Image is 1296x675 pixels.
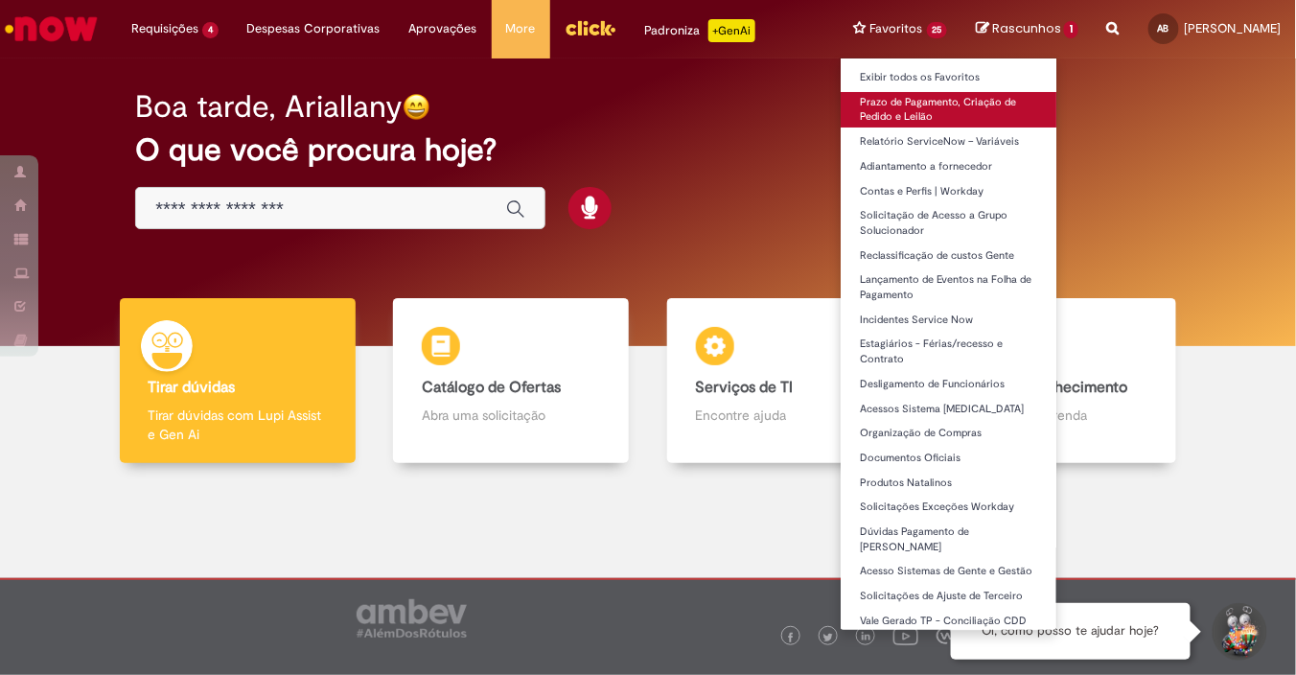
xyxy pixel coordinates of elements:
[696,406,874,425] p: Encontre ajuda
[403,93,430,121] img: happy-face.png
[841,522,1057,557] a: Dúvidas Pagamento de [PERSON_NAME]
[841,497,1057,518] a: Solicitações Exceções Workday
[1064,21,1078,38] span: 1
[422,378,561,397] b: Catálogo de Ofertas
[969,406,1147,425] p: Consulte e aprenda
[862,632,871,643] img: logo_footer_linkedin.png
[506,19,536,38] span: More
[841,156,1057,177] a: Adiantamento a fornecedor
[893,623,918,648] img: logo_footer_youtube.png
[357,599,467,638] img: logo_footer_ambev_rotulo_gray.png
[992,19,1061,37] span: Rascunhos
[409,19,477,38] span: Aprovações
[786,633,796,642] img: logo_footer_facebook.png
[841,448,1057,469] a: Documentos Oficiais
[840,58,1058,631] ul: Favoritos
[841,473,1057,494] a: Produtos Natalinos
[645,19,755,42] div: Padroniza
[135,90,403,124] h2: Boa tarde, Ariallany
[131,19,198,38] span: Requisições
[841,67,1057,88] a: Exibir todos os Favoritos
[1158,22,1169,35] span: AB
[823,633,833,642] img: logo_footer_twitter.png
[149,406,327,444] p: Tirar dúvidas com Lupi Assist e Gen Ai
[951,603,1191,660] div: Oi, como posso te ajudar hoje?
[375,298,649,464] a: Catálogo de Ofertas Abra uma solicitação
[708,19,755,42] p: +GenAi
[1210,603,1267,661] button: Iniciar Conversa de Suporte
[841,423,1057,444] a: Organização de Compras
[841,181,1057,202] a: Contas e Perfis | Workday
[841,586,1057,607] a: Solicitações de Ajuste de Terceiro
[841,374,1057,395] a: Desligamento de Funcionários
[937,627,954,644] img: logo_footer_workplace.png
[841,131,1057,152] a: Relatório ServiceNow – Variáveis
[1185,20,1282,36] span: [PERSON_NAME]
[927,22,948,38] span: 25
[696,378,794,397] b: Serviços de TI
[976,20,1078,38] a: Rascunhos
[247,19,381,38] span: Despesas Corporativas
[841,399,1057,420] a: Acessos Sistema [MEDICAL_DATA]
[841,92,1057,128] a: Prazo de Pagamento, Criação de Pedido e Leilão
[202,22,219,38] span: 4
[841,611,1057,632] a: Vale Gerado TP - Conciliação CDD
[422,406,600,425] p: Abra uma solicitação
[2,10,101,48] img: ServiceNow
[841,205,1057,241] a: Solicitação de Acesso a Grupo Solucionador
[101,298,375,464] a: Tirar dúvidas Tirar dúvidas com Lupi Assist e Gen Ai
[841,334,1057,369] a: Estagiários - Férias/recesso e Contrato
[149,378,236,397] b: Tirar dúvidas
[565,13,616,42] img: click_logo_yellow_360x200.png
[841,245,1057,267] a: Reclassificação de custos Gente
[922,298,1196,464] a: Base de Conhecimento Consulte e aprenda
[135,133,1160,167] h2: O que você procura hoje?
[841,269,1057,305] a: Lançamento de Eventos na Folha de Pagamento
[841,561,1057,582] a: Acesso Sistemas de Gente e Gestão
[648,298,922,464] a: Serviços de TI Encontre ajuda
[870,19,923,38] span: Favoritos
[841,310,1057,331] a: Incidentes Service Now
